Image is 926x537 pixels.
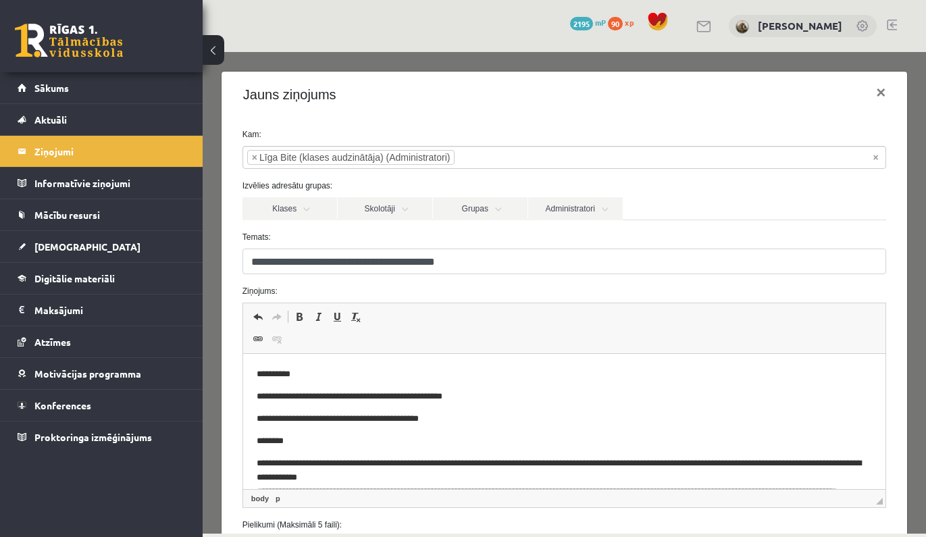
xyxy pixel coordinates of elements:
[34,295,186,326] legend: Maksājumi
[65,278,84,296] a: Unlink
[45,98,253,113] li: Līga Bite (klases audzinātāja) (Administratori)
[18,421,186,453] a: Proktoringa izmēģinājums
[34,113,67,126] span: Aktuāli
[34,336,71,348] span: Atzīmes
[18,136,186,167] a: Ziņojumi
[18,168,186,199] a: Informatīvie ziņojumi
[15,24,123,57] a: Rīgas 1. Tālmācības vidusskola
[30,76,694,88] label: Kam:
[608,17,640,28] a: 90 xp
[18,199,186,230] a: Mācību resursi
[570,17,606,28] a: 2195 mP
[671,99,676,112] span: Noņemt visus vienumus
[46,278,65,296] a: Link (⌘+K)
[106,256,125,274] a: Italic (⌘+I)
[34,209,100,221] span: Mācību resursi
[34,367,141,380] span: Motivācijas programma
[40,145,134,168] a: Klases
[18,72,186,103] a: Sākums
[34,272,115,284] span: Digitālie materiāli
[34,399,91,411] span: Konferences
[736,20,749,34] img: Linda Burkovska
[18,390,186,421] a: Konferences
[18,358,186,389] a: Motivācijas programma
[144,256,163,274] a: Remove Format
[41,32,134,53] h4: Jauns ziņojums
[46,440,69,453] a: body element
[625,17,634,28] span: xp
[30,128,694,140] label: Izvēlies adresātu grupas:
[18,263,186,294] a: Digitālie materiāli
[87,256,106,274] a: Bold (⌘+B)
[34,240,140,253] span: [DEMOGRAPHIC_DATA]
[18,295,186,326] a: Maksājumi
[70,440,80,453] a: p element
[570,17,593,30] span: 2195
[230,145,325,168] a: Grupas
[65,256,84,274] a: Redo (⌘+Y)
[30,467,694,479] label: Pielikumi (Maksimāli 5 faili):
[326,145,420,168] a: Administratori
[30,233,694,245] label: Ziņojums:
[18,231,186,262] a: [DEMOGRAPHIC_DATA]
[125,256,144,274] a: Underline (⌘+U)
[34,82,69,94] span: Sākums
[758,19,842,32] a: [PERSON_NAME]
[595,17,606,28] span: mP
[18,104,186,135] a: Aktuāli
[663,22,694,59] button: ×
[34,168,186,199] legend: Informatīvie ziņojumi
[30,179,694,191] label: Temats:
[34,136,186,167] legend: Ziņojumi
[18,326,186,357] a: Atzīmes
[673,446,680,453] span: Drag to resize
[34,431,152,443] span: Proktoringa izmēģinājums
[608,17,623,30] span: 90
[49,99,55,112] span: ×
[41,302,683,437] iframe: Rich Text Editor, wiswyg-editor-47024750191400-1757681079-145
[14,14,629,385] body: Rich Text Editor, wiswyg-editor-47024750191400-1757681079-145
[46,256,65,274] a: Undo (⌘+Z)
[135,145,230,168] a: Skolotāji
